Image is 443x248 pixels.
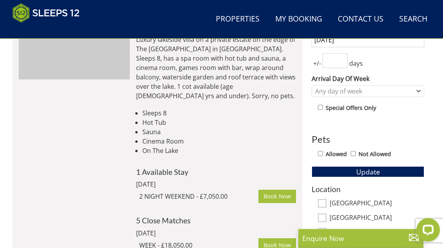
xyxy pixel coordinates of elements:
a: My Booking [272,11,325,28]
iframe: LiveChat chat widget [410,215,443,248]
label: Not Allowed [359,150,391,159]
label: [GEOGRAPHIC_DATA] [330,229,424,237]
li: Hot Tub [142,118,296,128]
span: days [348,59,364,68]
a: Book Now [258,190,296,203]
p: Enquire Now [302,233,420,243]
li: Sleeps 8 [142,109,296,118]
img: the-glasshouse-lechlade-home-accommodation-holiday-sleeping-10.original.jpg [19,8,130,80]
h3: Location [312,185,424,194]
div: Combobox [312,86,424,97]
span: Update [356,167,380,177]
label: [GEOGRAPHIC_DATA] [330,214,424,223]
input: Arrival Date [312,33,424,48]
label: Allowed [326,150,347,159]
span: +/- [312,59,323,68]
img: Sleeps 12 [13,3,80,23]
li: Sauna [142,128,296,137]
h4: 5 Close Matches [136,217,296,225]
iframe: Customer reviews powered by Trustpilot [9,27,91,34]
div: Any day of week [313,87,414,96]
h4: 1 Available Stay [136,168,296,176]
a: Contact Us [335,11,387,28]
a: Search [396,11,430,28]
div: [DATE] [136,229,232,238]
p: Luxury lakeside villa on a private estate on the edge of The [GEOGRAPHIC_DATA] in [GEOGRAPHIC_DAT... [136,35,296,101]
li: Cinema Room [142,137,296,146]
div: 2 NIGHT WEEKEND - £7,050.00 [139,192,258,201]
label: Special Offers Only [326,104,376,113]
h3: Pets [312,135,424,145]
button: Update [312,167,424,178]
label: [GEOGRAPHIC_DATA] [330,200,424,208]
li: On The Lake [142,146,296,156]
a: Properties [213,11,263,28]
a: 5★ Rated [19,8,130,80]
label: Arrival Day Of Week [312,74,424,84]
div: [DATE] [136,180,232,189]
